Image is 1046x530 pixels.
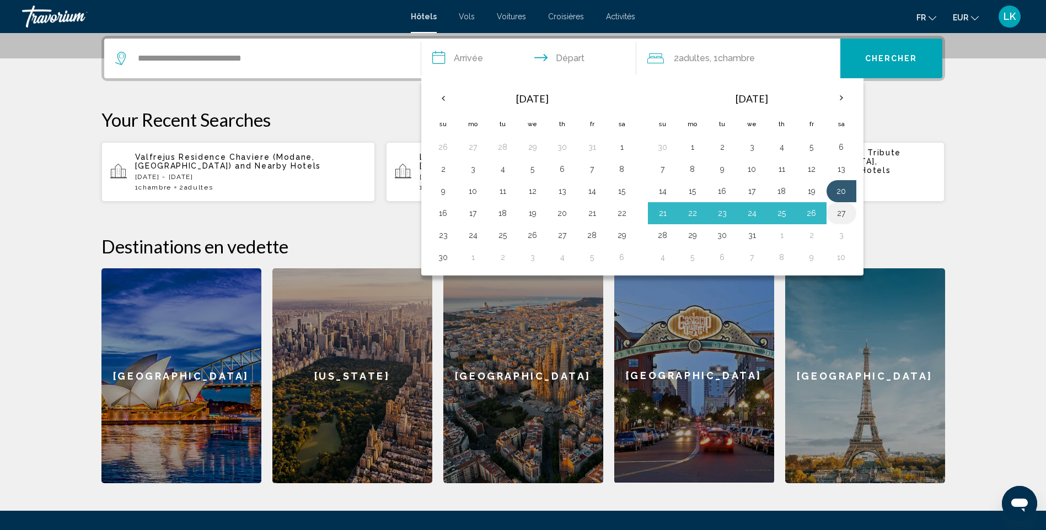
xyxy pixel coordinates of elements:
button: Day 29 [684,228,701,243]
a: [GEOGRAPHIC_DATA] [614,268,774,483]
h2: Destinations en vedette [101,235,945,257]
span: Adultes [184,183,213,191]
button: Day 17 [743,183,761,199]
button: Day 12 [524,183,541,199]
span: Adultes [679,53,710,63]
button: Day 3 [833,228,850,243]
span: Chambre [718,53,755,63]
button: Day 27 [833,205,850,221]
a: [US_STATE] [272,268,432,483]
button: Day 24 [743,205,761,221]
span: , 1 [710,51,755,66]
span: Chambre [138,183,171,191]
button: Day 6 [554,161,571,177]
button: Day 7 [743,250,761,265]
button: Day 16 [714,183,731,199]
button: Day 10 [464,183,482,199]
button: Day 28 [494,139,512,155]
button: Day 29 [524,139,541,155]
span: and Nearby Hotels [235,161,321,170]
button: Day 12 [803,161,820,177]
button: Day 5 [583,250,601,265]
button: Day 4 [654,250,672,265]
button: Day 1 [684,139,701,155]
button: Day 5 [803,139,820,155]
p: [DATE] - [DATE] [135,173,367,181]
button: Day 14 [583,183,601,199]
button: Day 1 [613,139,631,155]
div: Search widget [104,39,942,78]
button: Day 4 [494,161,512,177]
button: Check in and out dates [421,39,636,78]
div: [GEOGRAPHIC_DATA] [614,268,774,483]
span: Le Meridien Etoile ([GEOGRAPHIC_DATA], [GEOGRAPHIC_DATA]) [420,153,607,170]
div: [GEOGRAPHIC_DATA] [443,268,603,483]
span: LK [1004,11,1016,22]
a: Croisières [548,12,584,21]
button: Day 6 [613,250,631,265]
span: Hôtels [411,12,437,21]
button: Day 4 [773,139,791,155]
button: Next month [827,85,856,111]
button: Day 6 [833,139,850,155]
th: [DATE] [458,85,607,112]
button: Day 18 [494,205,512,221]
button: Le Meridien Etoile ([GEOGRAPHIC_DATA], [GEOGRAPHIC_DATA]) and Nearby Hotels[DATE] - [DATE]1Chambr... [386,142,660,202]
button: Day 4 [554,250,571,265]
button: Day 30 [554,139,571,155]
button: Travelers: 2 adults, 0 children [636,39,840,78]
a: Vols [459,12,475,21]
button: Day 15 [684,183,701,199]
button: Day 17 [464,205,482,221]
button: Day 20 [554,205,571,221]
button: Day 26 [524,228,541,243]
button: Day 2 [435,161,452,177]
button: Day 26 [435,139,452,155]
button: Day 21 [654,205,672,221]
span: Valfrejus Residence Chaviere (Modane, [GEOGRAPHIC_DATA]) [135,153,315,170]
span: 1 [135,183,171,191]
button: Day 2 [714,139,731,155]
button: Day 25 [494,228,512,243]
a: [GEOGRAPHIC_DATA] [101,268,261,483]
span: 2 [179,183,213,191]
th: [DATE] [678,85,827,112]
span: Chercher [865,55,918,63]
button: Day 9 [714,161,731,177]
button: Day 3 [464,161,482,177]
p: [DATE] - [DATE] [420,173,651,181]
button: Chercher [840,39,942,78]
p: Your Recent Searches [101,109,945,131]
button: Day 28 [583,228,601,243]
button: Day 3 [524,250,541,265]
button: Day 23 [435,228,452,243]
button: Day 25 [773,205,791,221]
span: EUR [953,13,968,22]
button: Day 30 [654,139,672,155]
button: Change currency [953,9,979,25]
button: Day 11 [773,161,791,177]
button: User Menu [995,5,1024,28]
button: Day 30 [714,228,731,243]
button: Day 14 [654,183,672,199]
span: Activités [606,12,635,21]
button: Day 30 [435,250,452,265]
div: [GEOGRAPHIC_DATA] [785,268,945,483]
button: Day 8 [773,250,791,265]
button: Day 5 [524,161,541,177]
button: Valfrejus Residence Chaviere (Modane, [GEOGRAPHIC_DATA]) and Nearby Hotels[DATE] - [DATE]1Chambre... [101,142,376,202]
button: Day 10 [743,161,761,177]
button: Day 19 [803,183,820,199]
button: Day 13 [554,183,571,199]
button: Day 9 [435,183,452,199]
button: Day 24 [464,228,482,243]
button: Day 7 [583,161,601,177]
button: Day 6 [714,250,731,265]
span: Voitures [497,12,526,21]
button: Day 28 [654,228,672,243]
button: Day 22 [684,205,701,221]
button: Day 23 [714,205,731,221]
